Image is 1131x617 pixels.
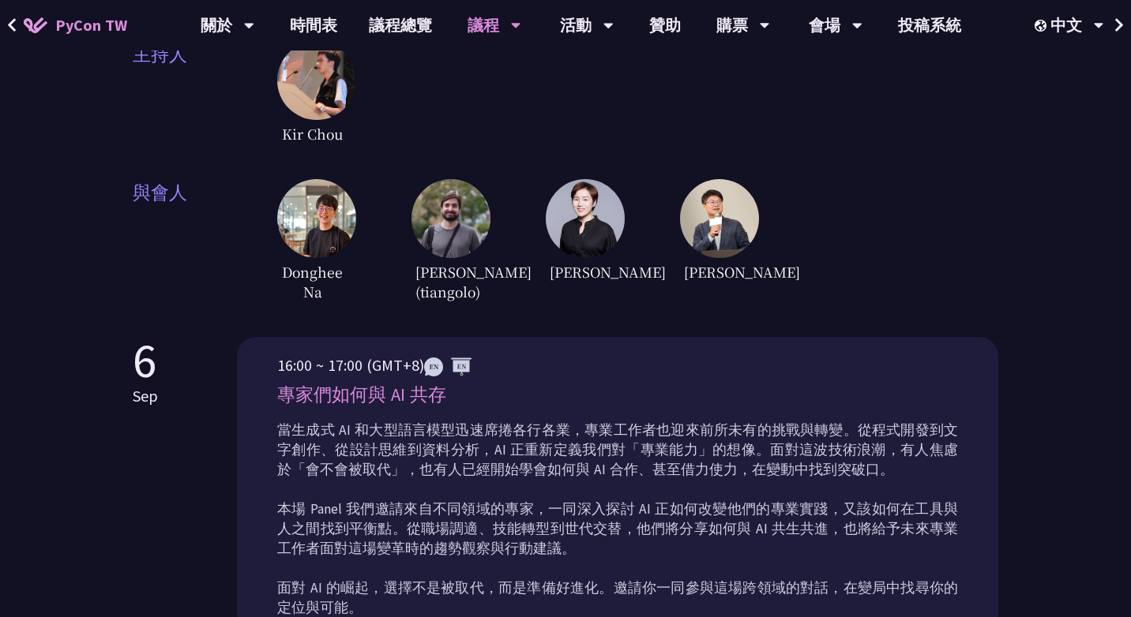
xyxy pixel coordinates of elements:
[277,120,348,148] span: Kir Chou
[133,384,158,408] p: Sep
[55,13,127,37] span: PyCon TW
[24,17,47,33] img: Home icon of PyCon TW 2025
[277,258,348,305] span: Donghee Na
[411,179,490,258] img: Sebasti%C3%A1nRam%C3%ADrez.1365658.jpeg
[546,179,625,258] img: TicaLin.61491bf.png
[277,381,958,409] p: 專家們如何與 AI 共存
[546,258,617,286] span: [PERSON_NAME]
[424,357,472,376] img: ENEN.5a408d1.svg
[133,179,277,305] span: 與會人
[277,41,356,120] img: Kir Chou
[133,337,158,384] p: 6
[411,258,483,305] span: [PERSON_NAME] (tiangolo)
[277,353,958,377] p: 16:00 ~ 17:00 (GMT+8)
[277,179,356,258] img: DongheeNa.093fe47.jpeg
[1035,20,1050,32] img: Locale Icon
[133,41,277,148] span: 主持人
[8,6,143,45] a: PyCon TW
[680,179,759,258] img: YCChen.e5e7a43.jpg
[680,258,751,286] span: [PERSON_NAME]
